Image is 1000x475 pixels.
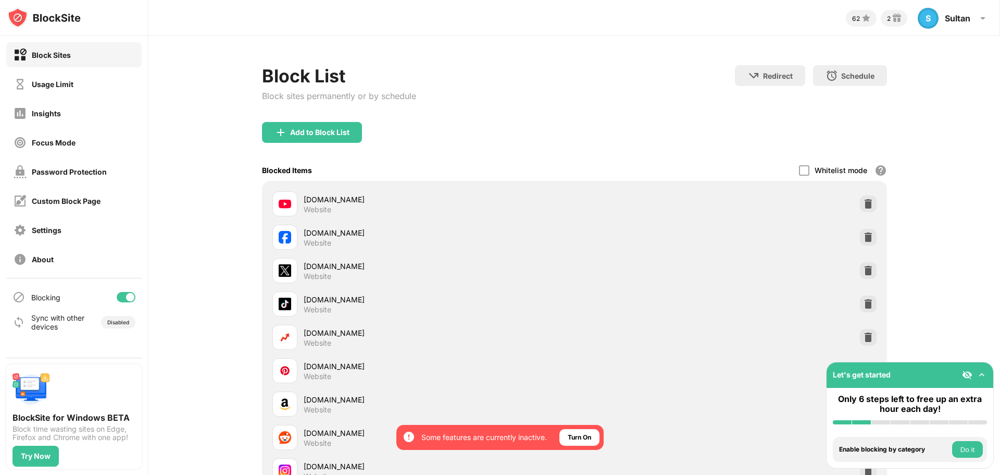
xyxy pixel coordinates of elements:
div: Website [304,238,331,248]
div: Sync with other devices [31,313,85,331]
button: Do it [952,441,983,458]
img: points-small.svg [860,12,872,25]
img: password-protection-off.svg [14,165,27,178]
div: Focus Mode [32,138,76,147]
div: 62 [852,15,860,22]
img: favicons [279,264,291,277]
div: Website [304,272,331,281]
div: Schedule [841,71,874,80]
div: [DOMAIN_NAME] [304,394,574,405]
div: Try Now [21,452,51,460]
div: [DOMAIN_NAME] [304,361,574,372]
img: push-desktop.svg [12,371,50,408]
div: Website [304,372,331,381]
div: [DOMAIN_NAME] [304,227,574,238]
div: Block sites permanently or by schedule [262,91,416,101]
img: insights-off.svg [14,107,27,120]
div: Blocked Items [262,166,312,175]
div: Disabled [107,319,129,325]
div: Website [304,405,331,415]
img: reward-small.svg [891,12,903,25]
img: customize-block-page-off.svg [14,194,27,208]
img: favicons [279,231,291,243]
div: Some features are currently inactive. [421,432,547,443]
img: sync-icon.svg [12,316,25,328]
div: Turn On [568,432,591,443]
div: Sultan [945,13,970,23]
div: Block List [262,65,416,87]
div: Website [304,305,331,314]
div: Website [304,338,331,348]
img: favicons [279,198,291,210]
div: Blocking [31,293,60,302]
img: blocking-icon.svg [12,291,25,303]
img: about-off.svg [14,253,27,266]
div: Settings [32,226,61,235]
div: Website [304,205,331,214]
div: About [32,255,54,264]
img: settings-off.svg [14,224,27,237]
div: Add to Block List [290,128,349,137]
img: block-on.svg [14,48,27,62]
div: Usage Limit [32,80,73,89]
img: focus-off.svg [14,136,27,149]
div: Insights [32,109,61,118]
img: time-usage-off.svg [14,78,27,91]
div: BlockSite for Windows BETA [12,412,135,423]
img: favicons [279,431,291,444]
img: favicons [279,298,291,310]
div: Block Sites [32,51,71,59]
img: favicons [279,398,291,410]
div: Let's get started [833,370,891,379]
div: Redirect [763,71,793,80]
div: [DOMAIN_NAME] [304,294,574,305]
img: omni-setup-toggle.svg [977,370,987,380]
div: [DOMAIN_NAME] [304,461,574,472]
div: Custom Block Page [32,197,101,205]
div: [DOMAIN_NAME] [304,428,574,439]
div: Whitelist mode [815,166,867,175]
img: favicons [279,364,291,377]
div: [DOMAIN_NAME] [304,261,574,272]
div: [DOMAIN_NAME] [304,194,574,205]
div: Enable blocking by category [839,446,949,453]
img: eye-not-visible.svg [962,370,972,380]
div: 2 [887,15,891,22]
img: favicons [279,331,291,344]
div: Block time wasting sites on Edge, Firefox and Chrome with one app! [12,425,135,442]
img: logo-blocksite.svg [7,7,81,28]
div: [DOMAIN_NAME] [304,327,574,338]
img: error-circle-white.svg [403,431,415,443]
div: Only 6 steps left to free up an extra hour each day! [833,394,987,414]
div: S [918,8,939,29]
div: Password Protection [32,167,107,176]
div: Website [304,439,331,448]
